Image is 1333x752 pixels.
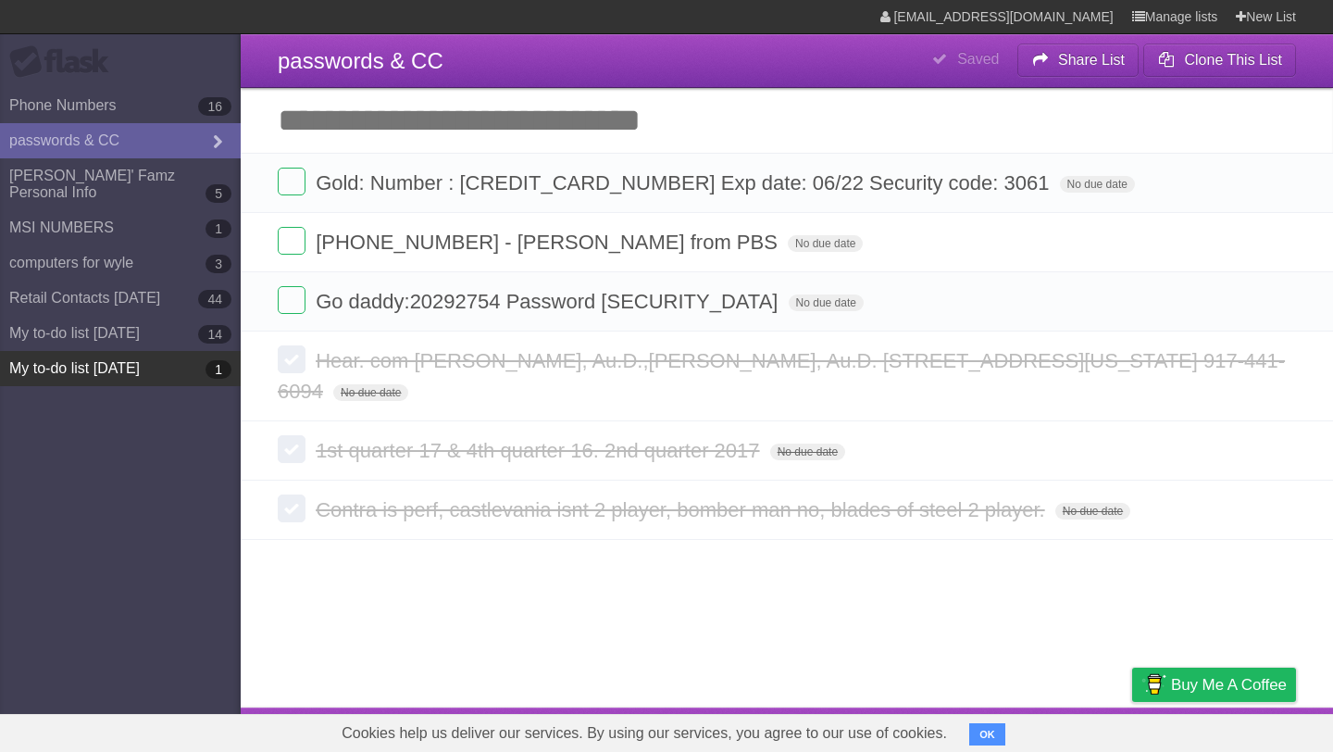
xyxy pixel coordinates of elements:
b: 3 [206,255,231,273]
span: Go daddy:20292754 Password [SECURITY_DATA] [316,290,782,313]
span: Gold: Number : [CREDIT_CARD_NUMBER] Exp date: 06/22 Security code: 3061 [316,171,1053,194]
a: Suggest a feature [1179,712,1296,747]
label: Done [278,227,305,255]
a: Terms [1045,712,1086,747]
span: Contra is perf, castlevania isnt 2 player, bomber man no, blades of steel 2 player. [316,498,1050,521]
a: About [886,712,925,747]
b: 16 [198,97,231,116]
label: Done [278,495,305,522]
span: 1st quarter 17 & 4th quarter 16. 2nd quarter 2017 [316,439,764,462]
b: Share List [1058,52,1125,68]
b: 44 [198,290,231,308]
div: Flask [9,45,120,79]
span: No due date [333,384,408,401]
label: Done [278,286,305,314]
span: passwords & CC [278,48,443,73]
span: Buy me a coffee [1171,669,1287,701]
span: No due date [1060,176,1135,193]
span: No due date [789,295,864,311]
span: Hear. com [PERSON_NAME], Au.D.,[PERSON_NAME], Au.D. [STREET_ADDRESS][US_STATE] 917-441-6094 [278,349,1285,403]
b: 1 [206,219,231,238]
span: No due date [770,444,845,460]
b: Saved [957,51,999,67]
span: [PHONE_NUMBER] - [PERSON_NAME] from PBS [316,231,782,254]
span: No due date [1055,503,1130,520]
button: OK [969,723,1005,746]
label: Done [278,345,305,373]
a: Privacy [1108,712,1156,747]
b: 5 [206,184,231,203]
a: Buy me a coffee [1132,668,1296,702]
button: Clone This List [1143,44,1296,77]
a: Developers [947,712,1022,747]
span: Cookies help us deliver our services. By using our services, you agree to our use of cookies. [323,715,965,752]
label: Done [278,435,305,463]
label: Done [278,168,305,195]
b: 1 [206,360,231,379]
img: Buy me a coffee [1141,669,1166,700]
b: 14 [198,325,231,344]
span: No due date [788,235,863,252]
button: Share List [1017,44,1140,77]
b: Clone This List [1184,52,1282,68]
